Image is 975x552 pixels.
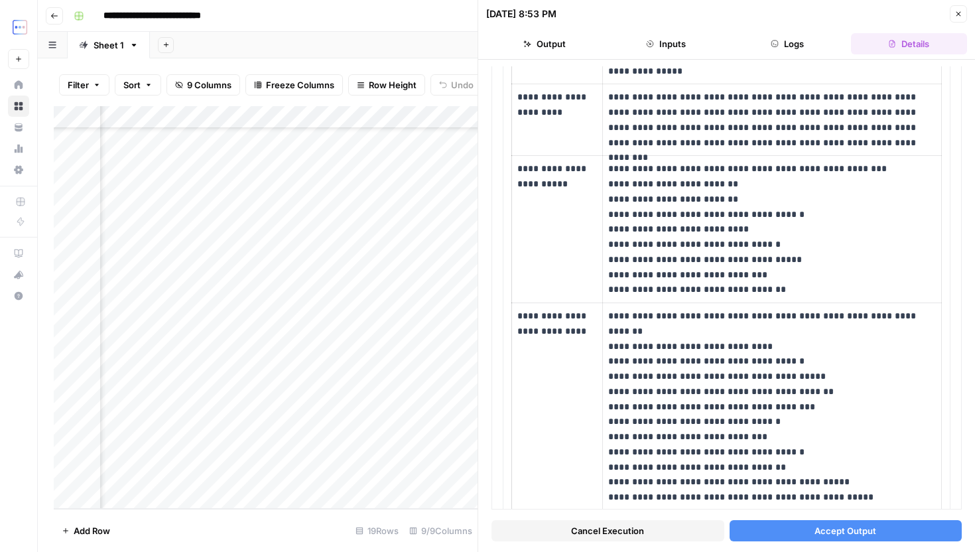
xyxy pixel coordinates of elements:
[730,520,962,541] button: Accept Output
[486,33,602,54] button: Output
[851,33,967,54] button: Details
[115,74,161,96] button: Sort
[8,159,29,180] a: Settings
[68,78,89,92] span: Filter
[8,285,29,307] button: Help + Support
[571,524,644,537] span: Cancel Execution
[430,74,482,96] button: Undo
[166,74,240,96] button: 9 Columns
[8,11,29,44] button: Workspace: TripleDart
[59,74,109,96] button: Filter
[350,520,404,541] div: 19 Rows
[9,265,29,285] div: What's new?
[266,78,334,92] span: Freeze Columns
[74,524,110,537] span: Add Row
[68,32,150,58] a: Sheet 1
[245,74,343,96] button: Freeze Columns
[8,138,29,159] a: Usage
[608,33,724,54] button: Inputs
[8,15,32,39] img: TripleDart Logo
[348,74,425,96] button: Row Height
[8,117,29,138] a: Your Data
[123,78,141,92] span: Sort
[8,96,29,117] a: Browse
[814,524,876,537] span: Accept Output
[54,520,118,541] button: Add Row
[369,78,417,92] span: Row Height
[94,38,124,52] div: Sheet 1
[8,243,29,264] a: AirOps Academy
[486,7,556,21] div: [DATE] 8:53 PM
[404,520,478,541] div: 9/9 Columns
[8,264,29,285] button: What's new?
[187,78,231,92] span: 9 Columns
[8,74,29,96] a: Home
[451,78,474,92] span: Undo
[730,33,846,54] button: Logs
[491,520,724,541] button: Cancel Execution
